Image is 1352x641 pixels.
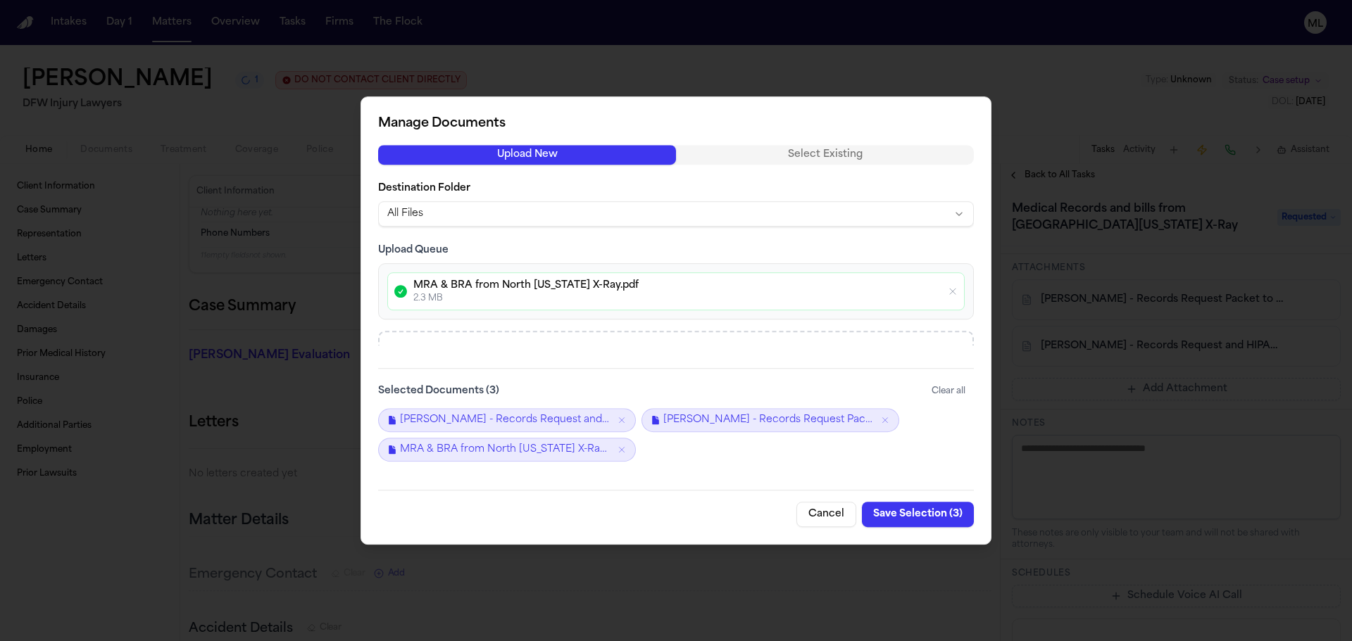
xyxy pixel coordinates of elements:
span: [PERSON_NAME] - Records Request and HIPAA Release to North [US_STATE] X-Ray - [DATE] [400,413,611,427]
button: Select Existing [676,145,974,165]
button: Clear all [923,380,974,402]
label: Destination Folder [378,182,974,196]
span: MRA & BRA from North [US_STATE] X-Ray.pdf [400,443,611,457]
button: Remove L. Gray - Records Request Packet to North Texas X-Ray - 8.9.25 [880,415,890,425]
p: MRA & BRA from North [US_STATE] X-Ray.pdf [413,279,941,293]
button: Save Selection (3) [862,502,974,527]
button: Upload New [378,145,676,165]
h3: Upload Queue [378,243,974,258]
h2: Manage Documents [378,114,974,134]
button: Remove L. Gray - Records Request and HIPAA Release to North Texas X-Ray - 8.19.25 [617,415,627,425]
span: [PERSON_NAME] - Records Request Packet to North [US_STATE] X-Ray - [DATE] [663,413,875,427]
button: Cancel [796,502,856,527]
p: 2.3 MB [413,293,941,304]
button: Remove MRA & BRA from North Texas X-Ray.pdf [617,445,627,455]
label: Selected Documents ( 3 ) [378,384,499,398]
